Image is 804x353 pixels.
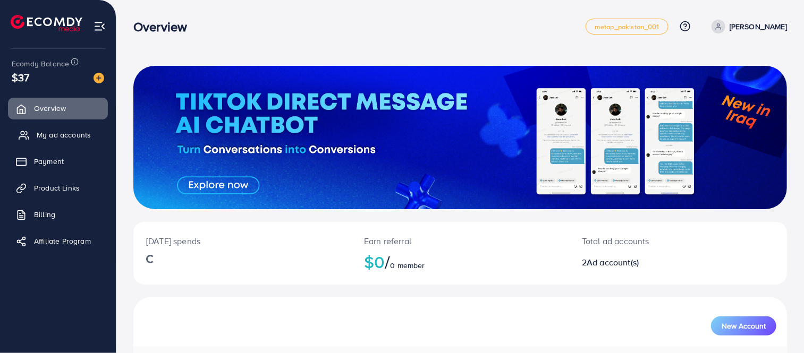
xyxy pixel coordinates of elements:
[34,103,66,114] span: Overview
[8,98,108,119] a: Overview
[8,230,108,252] a: Affiliate Program
[8,151,108,172] a: Payment
[730,20,787,33] p: [PERSON_NAME]
[582,257,720,268] h2: 2
[34,156,64,167] span: Payment
[133,19,196,35] h3: Overview
[12,70,29,85] span: $37
[12,58,69,69] span: Ecomdy Balance
[8,177,108,199] a: Product Links
[582,235,720,247] p: Total ad accounts
[94,73,104,83] img: image
[586,19,668,35] a: metap_pakistan_001
[711,316,776,335] button: New Account
[8,124,108,145] a: My ad accounts
[34,183,80,193] span: Product Links
[391,260,425,271] span: 0 member
[34,236,91,246] span: Affiliate Program
[722,322,766,330] span: New Account
[8,204,108,225] a: Billing
[37,130,91,140] span: My ad accounts
[94,20,106,32] img: menu
[364,235,556,247] p: Earn referral
[146,235,338,247] p: [DATE] spends
[11,15,82,31] img: logo
[34,209,55,220] span: Billing
[385,249,390,274] span: /
[364,252,556,272] h2: $0
[587,256,639,268] span: Ad account(s)
[595,23,659,30] span: metap_pakistan_001
[707,20,787,33] a: [PERSON_NAME]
